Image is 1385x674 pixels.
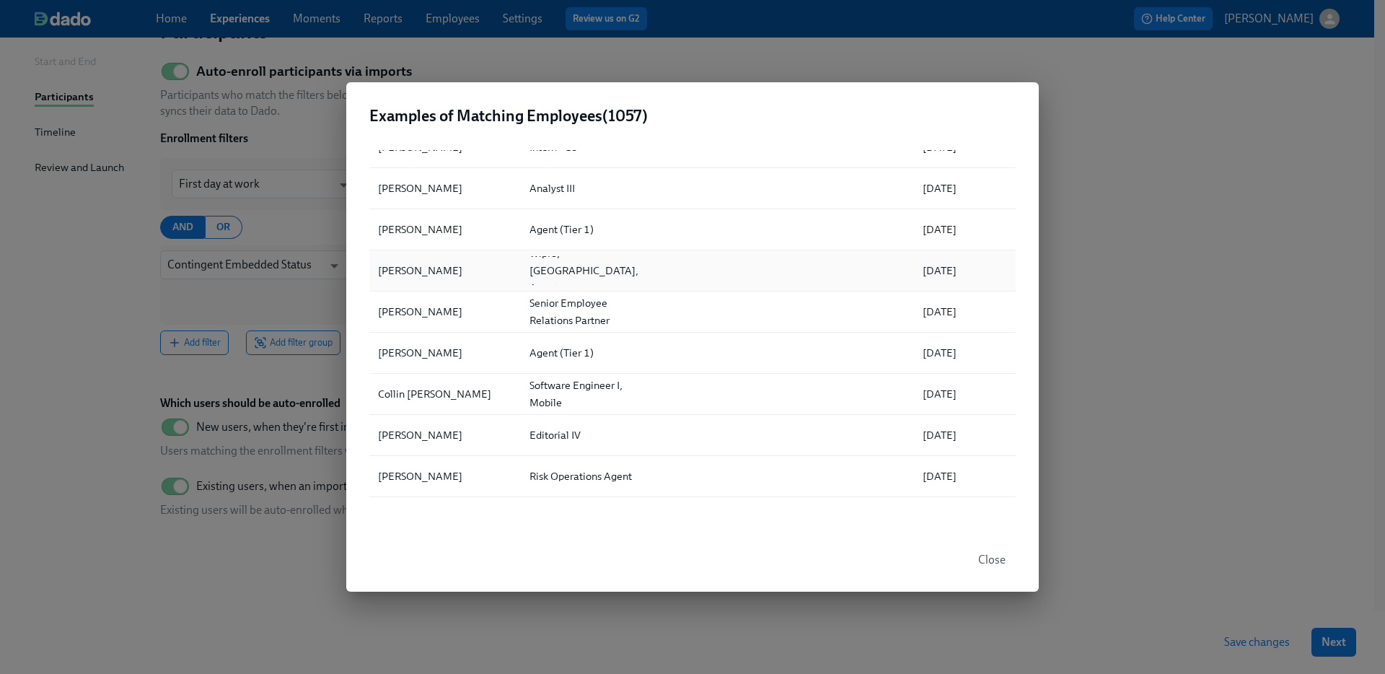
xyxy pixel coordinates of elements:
[372,385,518,403] div: Collin [PERSON_NAME]
[917,221,1013,238] div: [DATE]
[524,377,649,411] div: Software Engineer I, Mobile
[978,553,1006,567] span: Close
[917,180,1013,197] div: [DATE]
[917,426,1013,444] div: [DATE]
[524,426,649,444] div: Editorial IV
[917,468,1013,485] div: [DATE]
[524,344,649,362] div: Agent (Tier 1)
[372,426,518,444] div: [PERSON_NAME]
[524,180,649,197] div: Analyst III
[369,105,1016,127] h2: Examples of Matching Employees ( 1057 )
[917,303,1013,320] div: [DATE]
[372,262,518,279] div: [PERSON_NAME]
[524,294,649,329] div: Senior Employee Relations Partner
[917,385,1013,403] div: [DATE]
[372,344,518,362] div: [PERSON_NAME]
[524,221,649,238] div: Agent (Tier 1)
[917,344,1013,362] div: [DATE]
[968,546,1016,574] button: Close
[524,509,649,526] div: Software Engineer II
[524,245,649,297] div: Wipro, [GEOGRAPHIC_DATA], Agent
[524,468,649,485] div: Risk Operations Agent
[372,509,518,526] div: [PERSON_NAME]
[372,468,518,485] div: [PERSON_NAME]
[917,509,1013,526] div: [DATE]
[372,180,518,197] div: [PERSON_NAME]
[917,262,1013,279] div: [DATE]
[372,221,518,238] div: [PERSON_NAME]
[372,303,518,320] div: [PERSON_NAME]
